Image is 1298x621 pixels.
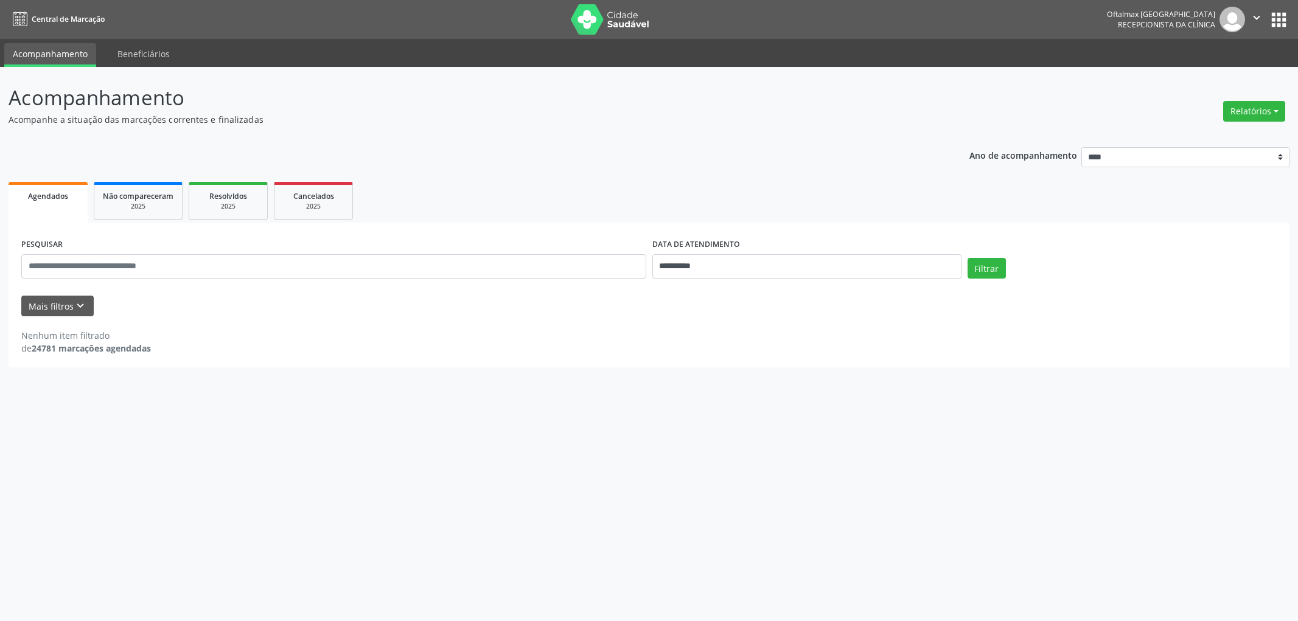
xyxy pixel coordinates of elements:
[21,235,63,254] label: PESQUISAR
[103,191,173,201] span: Não compareceram
[9,9,105,29] a: Central de Marcação
[283,202,344,211] div: 2025
[74,299,87,313] i: keyboard_arrow_down
[32,14,105,24] span: Central de Marcação
[109,43,178,64] a: Beneficiários
[9,83,905,113] p: Acompanhamento
[209,191,247,201] span: Resolvidos
[1250,11,1263,24] i: 
[1219,7,1245,32] img: img
[968,258,1006,279] button: Filtrar
[1107,9,1215,19] div: Oftalmax [GEOGRAPHIC_DATA]
[21,342,151,355] div: de
[1245,7,1268,32] button: 
[198,202,259,211] div: 2025
[1268,9,1289,30] button: apps
[4,43,96,67] a: Acompanhamento
[21,296,94,317] button: Mais filtroskeyboard_arrow_down
[28,191,68,201] span: Agendados
[21,329,151,342] div: Nenhum item filtrado
[103,202,173,211] div: 2025
[32,342,151,354] strong: 24781 marcações agendadas
[969,147,1077,162] p: Ano de acompanhamento
[652,235,740,254] label: DATA DE ATENDIMENTO
[9,113,905,126] p: Acompanhe a situação das marcações correntes e finalizadas
[293,191,334,201] span: Cancelados
[1223,101,1285,122] button: Relatórios
[1118,19,1215,30] span: Recepcionista da clínica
